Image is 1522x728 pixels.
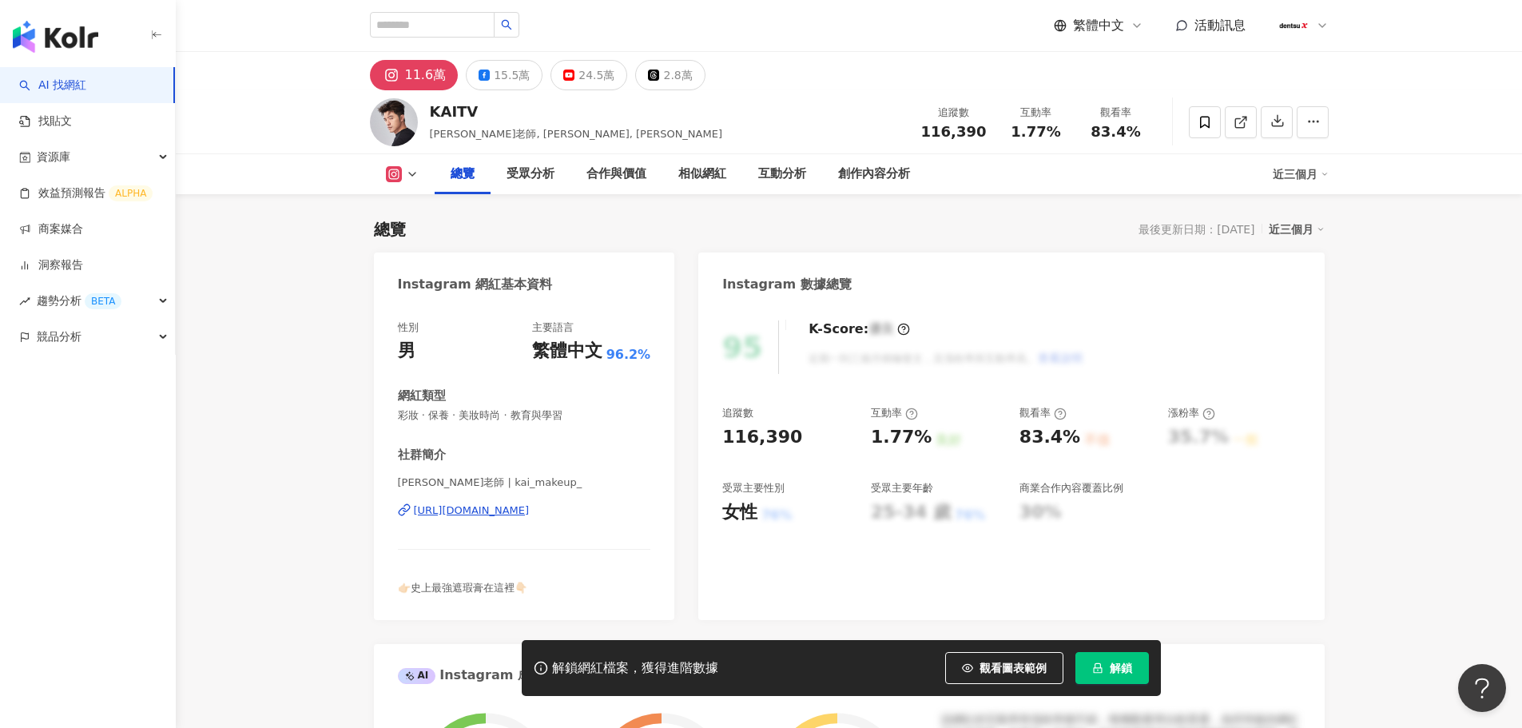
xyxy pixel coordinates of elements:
[374,218,406,241] div: 總覽
[1011,124,1060,140] span: 1.77%
[722,276,852,293] div: Instagram 數據總覽
[838,165,910,184] div: 創作內容分析
[1110,662,1132,674] span: 解鎖
[398,503,651,518] a: [URL][DOMAIN_NAME]
[1194,18,1246,33] span: 活動訊息
[398,276,553,293] div: Instagram 網紅基本資料
[430,128,723,140] span: [PERSON_NAME]老師, [PERSON_NAME], [PERSON_NAME]
[758,165,806,184] div: 互動分析
[85,293,121,309] div: BETA
[398,388,446,404] div: 網紅類型
[19,78,86,93] a: searchAI 找網紅
[370,98,418,146] img: KOL Avatar
[451,165,475,184] div: 總覽
[507,165,554,184] div: 受眾分析
[552,660,718,677] div: 解鎖網紅檔案，獲得進階數據
[37,283,121,319] span: 趨勢分析
[871,406,918,420] div: 互動率
[398,475,651,490] span: [PERSON_NAME]老師 | kai_makeup_
[1278,10,1309,41] img: 180x180px_JPG.jpg
[586,165,646,184] div: 合作與價值
[1168,406,1215,420] div: 漲粉率
[722,406,753,420] div: 追蹤數
[578,64,614,86] div: 24.5萬
[13,21,98,53] img: logo
[398,320,419,335] div: 性別
[871,481,933,495] div: 受眾主要年齡
[722,500,757,525] div: 女性
[606,346,651,364] span: 96.2%
[871,425,932,450] div: 1.77%
[809,320,910,338] div: K-Score :
[722,481,785,495] div: 受眾主要性別
[19,296,30,307] span: rise
[1092,662,1103,674] span: lock
[1273,161,1329,187] div: 近三個月
[980,662,1047,674] span: 觀看圖表範例
[532,339,602,364] div: 繁體中文
[1019,481,1123,495] div: 商業合作內容覆蓋比例
[1073,17,1124,34] span: 繁體中文
[635,60,705,90] button: 2.8萬
[37,139,70,175] span: 資源庫
[921,105,987,121] div: 追蹤數
[466,60,542,90] button: 15.5萬
[494,64,530,86] div: 15.5萬
[550,60,627,90] button: 24.5萬
[1269,219,1325,240] div: 近三個月
[921,123,987,140] span: 116,390
[1019,406,1067,420] div: 觀看率
[663,64,692,86] div: 2.8萬
[398,339,415,364] div: 男
[532,320,574,335] div: 主要語言
[1019,425,1080,450] div: 83.4%
[19,185,153,201] a: 效益預測報告ALPHA
[19,113,72,129] a: 找貼文
[19,221,83,237] a: 商案媒合
[19,257,83,273] a: 洞察報告
[678,165,726,184] div: 相似網紅
[37,319,81,355] span: 競品分析
[398,582,527,594] span: 👉🏻史上最強遮瑕膏在這裡👇🏻
[370,60,459,90] button: 11.6萬
[430,101,723,121] div: KAITV
[945,652,1063,684] button: 觀看圖表範例
[501,19,512,30] span: search
[398,447,446,463] div: 社群簡介
[1086,105,1146,121] div: 觀看率
[398,408,651,423] span: 彩妝 · 保養 · 美妝時尚 · 教育與學習
[1006,105,1067,121] div: 互動率
[1091,124,1140,140] span: 83.4%
[1139,223,1254,236] div: 最後更新日期：[DATE]
[1075,652,1149,684] button: 解鎖
[405,64,447,86] div: 11.6萬
[722,425,802,450] div: 116,390
[414,503,530,518] div: [URL][DOMAIN_NAME]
